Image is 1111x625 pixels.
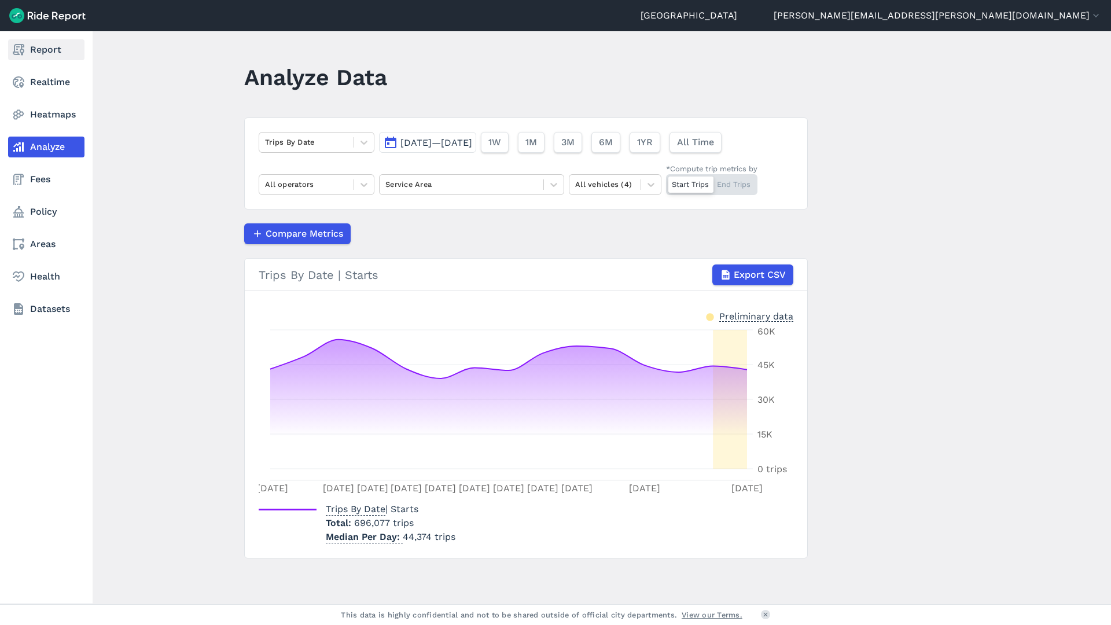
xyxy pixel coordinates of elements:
tspan: 0 trips [757,464,787,475]
tspan: 60K [757,326,775,337]
img: Ride Report [9,8,86,23]
span: All Time [677,135,714,149]
tspan: [DATE] [323,483,354,494]
tspan: [DATE] [357,483,388,494]
button: 1W [481,132,509,153]
button: 3M [554,132,582,153]
a: View our Terms. [682,609,742,620]
tspan: [DATE] [527,483,558,494]
div: Preliminary data [719,310,793,322]
button: [PERSON_NAME][EMAIL_ADDRESS][PERSON_NAME][DOMAIN_NAME] [774,9,1102,23]
span: 3M [561,135,575,149]
button: Export CSV [712,264,793,285]
span: 696,077 trips [354,517,414,528]
a: Report [8,39,84,60]
tspan: [DATE] [629,483,660,494]
span: 1W [488,135,501,149]
button: [DATE]—[DATE] [379,132,476,153]
span: Export CSV [734,268,786,282]
a: [GEOGRAPHIC_DATA] [641,9,737,23]
span: | Starts [326,503,418,514]
tspan: [DATE] [257,483,288,494]
div: *Compute trip metrics by [666,163,757,174]
span: [DATE]—[DATE] [400,137,472,148]
tspan: [DATE] [425,483,456,494]
h1: Analyze Data [244,61,387,93]
span: 6M [599,135,613,149]
tspan: [DATE] [459,483,490,494]
tspan: [DATE] [561,483,593,494]
button: All Time [669,132,722,153]
span: 1YR [637,135,653,149]
button: 1YR [630,132,660,153]
a: Areas [8,234,84,255]
button: 1M [518,132,545,153]
tspan: 30K [757,394,775,405]
p: 44,374 trips [326,530,455,544]
span: Median Per Day [326,528,403,543]
tspan: 15K [757,429,772,440]
button: Compare Metrics [244,223,351,244]
div: Trips By Date | Starts [259,264,793,285]
span: Compare Metrics [266,227,343,241]
a: Datasets [8,299,84,319]
a: Fees [8,169,84,190]
a: Realtime [8,72,84,93]
button: 6M [591,132,620,153]
a: Heatmaps [8,104,84,125]
tspan: 45K [757,359,775,370]
a: Health [8,266,84,287]
span: Trips By Date [326,500,385,516]
tspan: [DATE] [493,483,524,494]
a: Analyze [8,137,84,157]
tspan: [DATE] [731,483,763,494]
span: 1M [525,135,537,149]
span: Total [326,517,354,528]
a: Policy [8,201,84,222]
tspan: [DATE] [391,483,422,494]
